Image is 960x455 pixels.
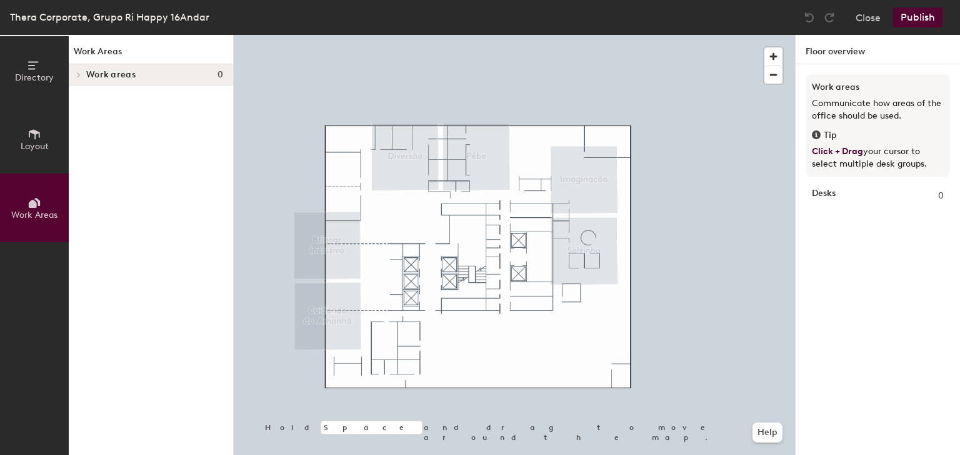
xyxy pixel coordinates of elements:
[752,423,782,443] button: Help
[21,141,49,152] span: Layout
[217,70,223,80] span: 0
[856,7,881,27] button: Close
[86,70,136,80] span: Work areas
[812,129,944,142] div: Tip
[803,11,816,24] img: Undo
[812,97,944,122] p: Communicate how areas of the office should be used.
[11,210,57,220] span: Work Areas
[812,189,836,203] strong: Desks
[812,146,863,157] span: Click + Drag
[15,72,54,83] span: Directory
[812,81,944,94] h3: Work areas
[69,45,233,64] h1: Work Areas
[812,145,944,170] p: your cursor to select multiple desk groups.
[796,35,960,64] h1: Floor overview
[823,11,836,24] img: Redo
[10,9,209,25] div: Thera Corporate, Grupo Ri Happy 16Andar
[893,7,942,27] button: Publish
[938,189,944,203] span: 0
